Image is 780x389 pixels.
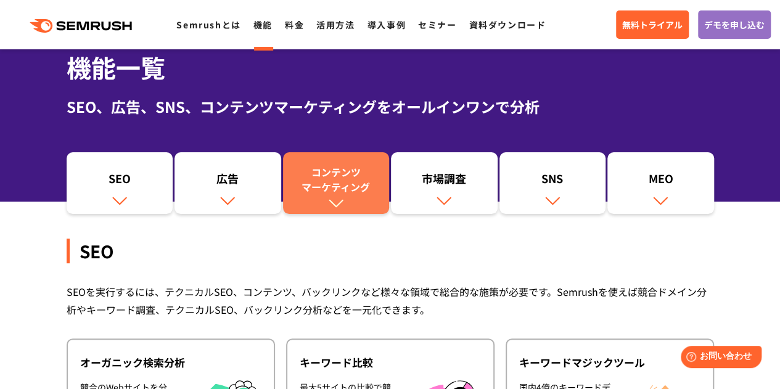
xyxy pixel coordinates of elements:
[622,18,683,31] span: 無料トライアル
[670,341,766,375] iframe: Help widget launcher
[300,355,481,370] div: キーワード比較
[397,171,491,192] div: 市場調査
[283,152,390,214] a: コンテンツマーケティング
[73,171,167,192] div: SEO
[67,49,714,86] h1: 機能一覧
[253,18,273,31] a: 機能
[519,355,700,370] div: キーワードマジックツール
[316,18,355,31] a: 活用方法
[176,18,240,31] a: Semrushとは
[506,171,600,192] div: SNS
[418,18,456,31] a: セミナー
[67,283,714,319] div: SEOを実行するには、テクニカルSEO、コンテンツ、バックリンクなど様々な領域で総合的な施策が必要です。Semrushを使えば競合ドメイン分析やキーワード調査、テクニカルSEO、バックリンク分析...
[499,152,606,214] a: SNS
[285,18,304,31] a: 料金
[391,152,498,214] a: 市場調査
[67,96,714,118] div: SEO、広告、SNS、コンテンツマーケティングをオールインワンで分析
[614,171,708,192] div: MEO
[616,10,689,39] a: 無料トライアル
[174,152,281,214] a: 広告
[289,165,384,194] div: コンテンツ マーケティング
[80,355,261,370] div: オーガニック検索分析
[704,18,765,31] span: デモを申し込む
[367,18,406,31] a: 導入事例
[67,239,714,263] div: SEO
[181,171,275,192] div: 広告
[698,10,771,39] a: デモを申し込む
[607,152,714,214] a: MEO
[67,152,173,214] a: SEO
[469,18,546,31] a: 資料ダウンロード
